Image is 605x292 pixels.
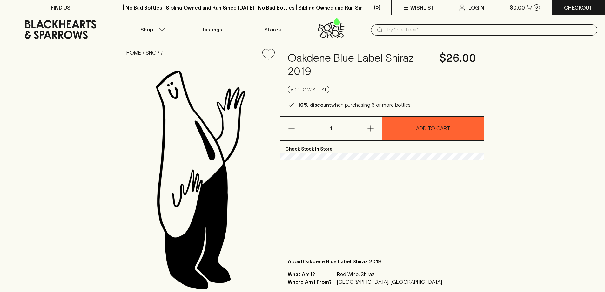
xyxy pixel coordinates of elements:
button: Add to wishlist [288,86,329,93]
button: Add to wishlist [260,46,277,63]
p: Checkout [564,4,593,11]
p: Where Am I From? [288,278,335,286]
input: Try "Pinot noir" [386,25,592,35]
p: Login [468,4,484,11]
button: Shop [121,15,182,44]
p: $0.00 [510,4,525,11]
a: HOME [126,50,141,56]
a: Stores [242,15,303,44]
button: ADD TO CART [382,117,484,140]
p: Shop [140,26,153,33]
p: Wishlist [410,4,434,11]
p: when purchasing 6 or more bottles [298,101,411,109]
a: SHOP [146,50,159,56]
b: 10% discount [298,102,331,108]
p: What Am I? [288,270,335,278]
p: ADD TO CART [416,125,450,132]
a: Tastings [182,15,242,44]
p: About Oakdene Blue Label Shiraz 2019 [288,258,476,265]
p: 1 [323,117,339,140]
p: [GEOGRAPHIC_DATA], [GEOGRAPHIC_DATA] [337,278,442,286]
p: Check Stock In Store [280,141,484,153]
p: Red Wine, Shiraz [337,270,442,278]
p: FIND US [51,4,71,11]
h4: $26.00 [440,51,476,65]
p: Stores [264,26,281,33]
p: 0 [535,6,538,9]
p: Tastings [202,26,222,33]
h4: Oakdene Blue Label Shiraz 2019 [288,51,432,78]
